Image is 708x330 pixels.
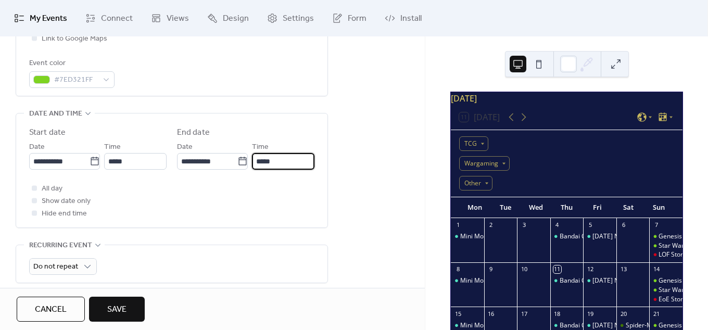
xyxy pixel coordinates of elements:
div: Mini Mondays [460,276,501,285]
div: End date [177,126,210,139]
span: Do not repeat [33,260,78,274]
div: 4 [553,221,561,229]
span: Hide end time [42,208,87,220]
div: Mini Mondays [460,321,501,330]
div: 12 [586,265,594,273]
div: 7 [652,221,660,229]
span: Save [107,303,127,316]
div: Bandai CG Days: Digimon/Gundam [550,276,584,285]
span: Settings [283,12,314,25]
div: [DATE] Night Magic [592,276,649,285]
div: Bandai CG Days: Digimon/Gundam [560,321,661,330]
div: 5 [586,221,594,229]
div: Sun [643,197,674,218]
span: Design [223,12,249,25]
div: Bandai CG Days: Digimon/Gundam [560,232,661,241]
div: 3 [520,221,528,229]
div: Mini Mondays [451,276,484,285]
a: Install [377,4,429,32]
div: Friday Night Magic [583,232,616,241]
div: Friday Night Magic [583,276,616,285]
span: Date [177,141,193,154]
span: Recurring event [29,239,92,252]
div: Mon [459,197,490,218]
a: Connect [78,4,141,32]
div: Mini Mondays [451,321,484,330]
button: Save [89,297,145,322]
span: Install [400,12,422,25]
div: 9 [487,265,495,273]
div: 14 [652,265,660,273]
span: Cancel [35,303,67,316]
span: Form [348,12,366,25]
span: #7ED321FF [54,74,98,86]
div: [DATE] Night Magic [592,232,649,241]
a: My Events [6,4,75,32]
div: Bandai CG Days: Digimon/Gundam [550,232,584,241]
div: 10 [520,265,528,273]
div: 21 [652,310,660,318]
div: 2 [487,221,495,229]
div: 20 [619,310,627,318]
div: LOF Store Showdown [649,250,682,259]
div: Thu [551,197,582,218]
div: 19 [586,310,594,318]
div: Genesis Battle of Champions Open Play [649,232,682,241]
div: Spider-Man Prerelease Round 2 [616,321,650,330]
span: Show date only [42,195,91,208]
div: Genesis Battle of Champions Open Play [649,276,682,285]
a: Design [199,4,257,32]
div: 17 [520,310,528,318]
div: EoE Store Championship [649,295,682,304]
div: 11 [553,265,561,273]
div: Sat [613,197,643,218]
div: Star Wars Unlimited Weekly Play [649,286,682,295]
span: Views [167,12,189,25]
div: Mini Mondays [460,232,501,241]
span: My Events [30,12,67,25]
div: 18 [553,310,561,318]
div: 13 [619,265,627,273]
div: Wed [521,197,551,218]
span: Time [252,141,269,154]
span: Time [104,141,121,154]
div: Bandai CG Days: Digimon/Gundam [560,276,661,285]
div: 8 [454,265,462,273]
div: Bandai CG Days: Digimon/Gundam [550,321,584,330]
div: Genesis Battle of Champions Open Play [649,321,682,330]
div: Mini Mondays [451,232,484,241]
div: 1 [454,221,462,229]
div: Friday Night Magic [583,321,616,330]
div: [DATE] Night Magic [592,321,649,330]
a: Form [324,4,374,32]
div: Fri [582,197,613,218]
div: 16 [487,310,495,318]
div: [DATE] [451,92,682,105]
span: Link to Google Maps [42,33,107,45]
span: Date and time [29,108,82,120]
span: Date [29,141,45,154]
a: Views [143,4,197,32]
span: All day [42,183,62,195]
div: Star Wars Unlimited Weekly Play [649,242,682,250]
a: Settings [259,4,322,32]
div: Tue [490,197,521,218]
div: Start date [29,126,66,139]
div: Event color [29,57,112,70]
div: 6 [619,221,627,229]
div: 15 [454,310,462,318]
span: Connect [101,12,133,25]
button: Cancel [17,297,85,322]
